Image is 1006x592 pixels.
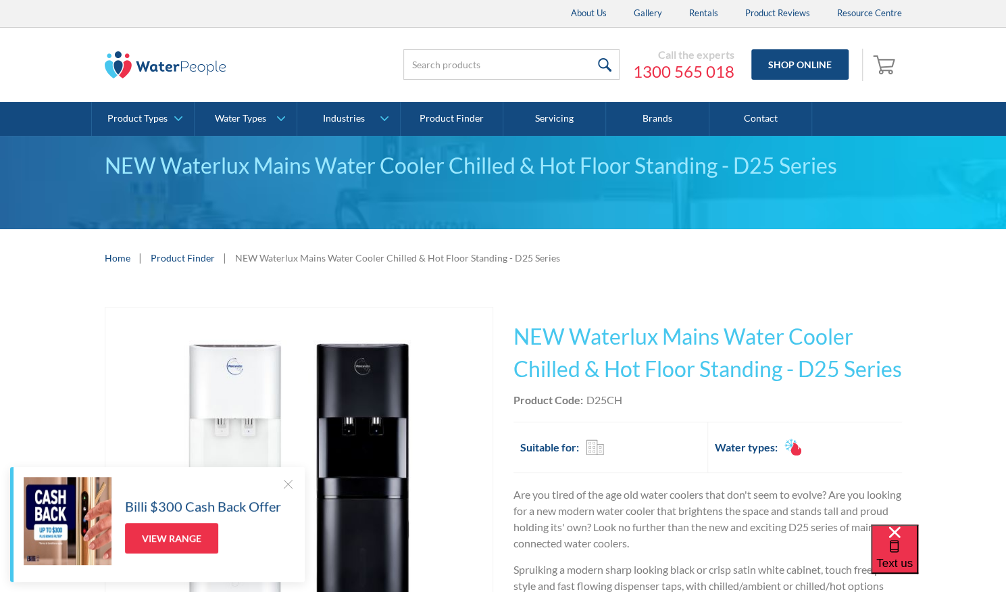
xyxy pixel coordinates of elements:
a: Home [105,251,130,265]
div: NEW Waterlux Mains Water Cooler Chilled & Hot Floor Standing - D25 Series [105,149,902,182]
a: Servicing [503,102,606,136]
h5: Billi $300 Cash Back Offer [125,496,281,516]
div: Product Types [107,113,168,124]
a: 1300 565 018 [633,61,734,82]
a: Open empty cart [870,49,902,81]
div: Industries [322,113,364,124]
img: shopping cart [873,53,899,75]
div: Water Types [215,113,266,124]
h1: NEW Waterlux Mains Water Cooler Chilled & Hot Floor Standing - D25 Series [513,320,902,385]
div: D25CH [586,392,622,408]
h2: Suitable for: [520,439,579,455]
a: Industries [297,102,399,136]
h2: Water types: [715,439,778,455]
a: Shop Online [751,49,849,80]
div: Call the experts [633,48,734,61]
a: Product Finder [151,251,215,265]
p: Are you tired of the age old water coolers that don't seem to evolve? Are you looking for a new m... [513,487,902,551]
div: NEW Waterlux Mains Water Cooler Chilled & Hot Floor Standing - D25 Series [235,251,560,265]
input: Search products [403,49,620,80]
a: Water Types [195,102,297,136]
a: Brands [606,102,709,136]
img: The Water People [105,51,226,78]
div: | [137,249,144,266]
div: | [222,249,228,266]
a: Product Finder [401,102,503,136]
strong: Product Code: [513,393,583,406]
a: Product Types [92,102,194,136]
a: View Range [125,523,218,553]
a: Contact [709,102,812,136]
iframe: podium webchat widget bubble [871,524,1006,592]
img: Billi $300 Cash Back Offer [24,477,111,565]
